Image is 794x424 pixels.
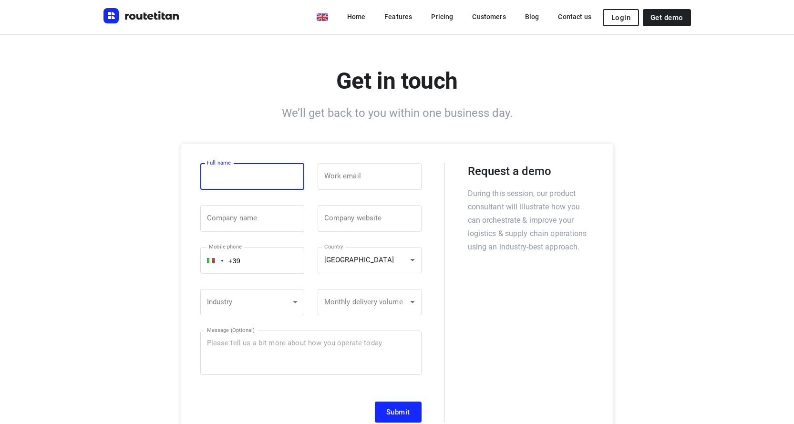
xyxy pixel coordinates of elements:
a: Features [377,8,420,25]
button: Login [603,9,639,26]
a: Get demo [643,9,691,26]
button: Submit [375,402,422,423]
div: Italy: + 39 [200,247,225,274]
a: Blog [517,8,547,25]
div: [GEOGRAPHIC_DATA] [318,247,422,273]
a: Pricing [423,8,461,25]
a: Contact us [550,8,599,25]
a: Home [340,8,373,25]
a: Customers [464,8,513,25]
div: ​ [200,289,304,315]
input: 1 (702) 123-4567 [200,247,304,274]
span: Submit [386,408,410,416]
p: During this session, our product consultant will illustrate how you can orchestrate & improve you... [468,187,594,254]
h6: We’ll get back to you within one business day. [103,105,691,121]
a: Routetitan [103,8,180,26]
b: Get in touch [336,67,458,94]
div: ​ [318,289,422,315]
span: Login [611,14,630,21]
img: Routetitan logo [103,8,180,23]
h5: Request a demo [468,163,594,179]
span: Get demo [650,14,683,21]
